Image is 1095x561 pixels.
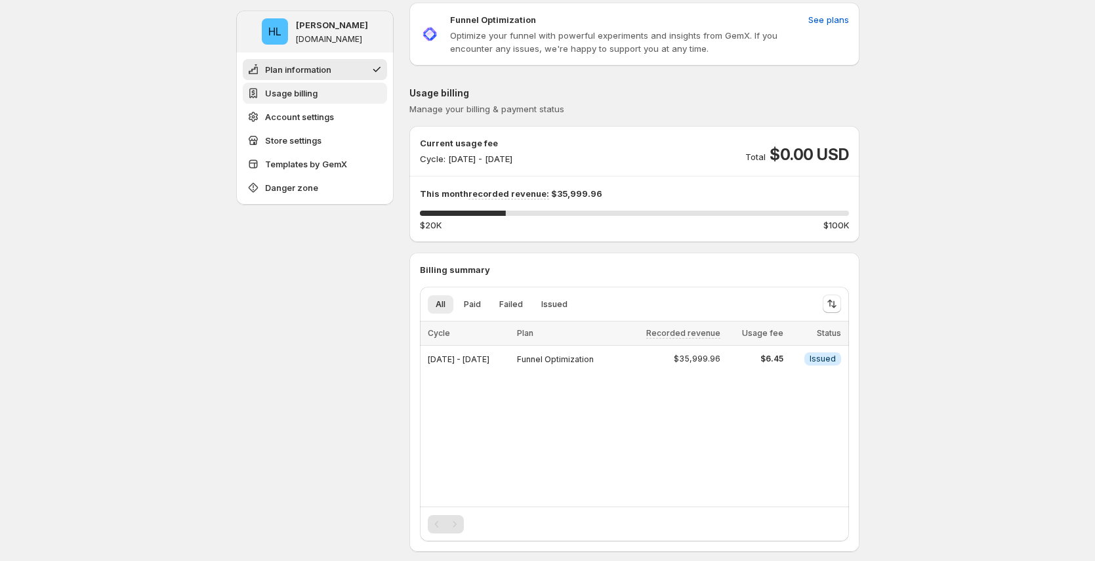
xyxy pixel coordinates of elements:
span: Store settings [265,134,321,147]
p: [PERSON_NAME] [296,18,368,31]
span: recorded revenue: [468,188,549,199]
span: Templates by GemX [265,157,347,171]
p: Current usage fee [420,136,512,150]
p: Usage billing [409,87,859,100]
img: Funnel Optimization [420,24,440,44]
p: Cycle: [DATE] - [DATE] [420,152,512,165]
button: Danger zone [243,177,387,198]
span: Hugh Le [262,18,288,45]
p: Billing summary [420,263,849,276]
span: $6.45 [728,354,783,364]
span: Cycle [428,328,450,338]
span: Usage billing [265,87,318,100]
span: Usage fee [742,328,783,338]
p: [DOMAIN_NAME] [296,34,362,45]
span: Account settings [265,110,334,123]
span: $20K [420,218,442,232]
span: Danger zone [265,181,318,194]
button: Templates by GemX [243,154,387,175]
span: See plans [808,13,849,26]
nav: Pagination [428,515,464,533]
span: [DATE] - [DATE] [428,354,489,364]
span: $0.00 USD [770,144,848,165]
span: Status [817,328,841,338]
span: Issued [541,299,568,310]
button: Plan information [243,59,387,80]
button: See plans [800,9,857,30]
button: Usage billing [243,83,387,104]
span: $35,999.96 [674,354,720,364]
span: Paid [464,299,481,310]
p: Total [745,150,766,163]
p: Funnel Optimization [450,13,536,26]
span: Funnel Optimization [517,354,594,364]
span: Failed [499,299,523,310]
span: $100K [823,218,849,232]
text: HL [268,25,281,38]
span: Plan [517,328,533,338]
span: Recorded revenue [646,328,720,339]
button: Sort the results [823,295,841,313]
span: All [436,299,445,310]
span: Issued [810,354,836,364]
p: This month $35,999.96 [420,187,849,200]
button: Store settings [243,130,387,151]
button: Account settings [243,106,387,127]
p: Optimize your funnel with powerful experiments and insights from GemX. If you encounter any issue... [450,29,803,55]
span: Plan information [265,63,331,76]
span: Manage your billing & payment status [409,104,564,114]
